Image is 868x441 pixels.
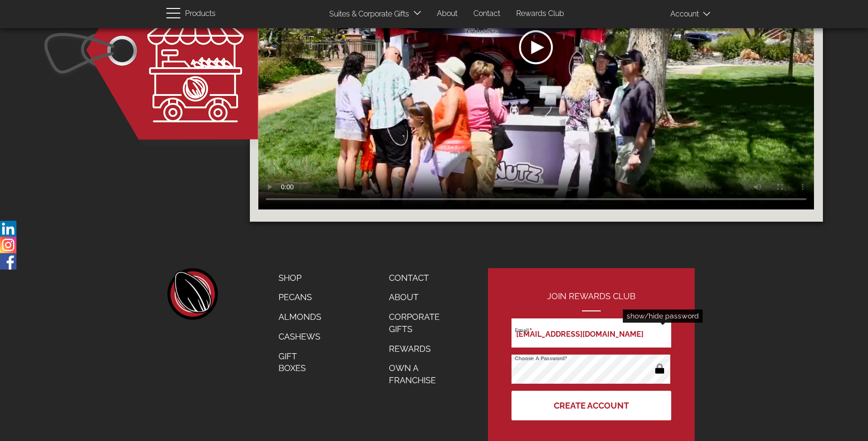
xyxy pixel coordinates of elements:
[512,391,671,420] button: Create Account
[185,7,216,21] span: Products
[322,5,412,23] a: Suites & Corporate Gifts
[271,347,328,378] a: Gift Boxes
[271,327,328,347] a: Cashews
[382,287,458,307] a: About
[271,307,328,327] a: Almonds
[166,268,218,320] a: home
[271,268,328,288] a: Shop
[430,5,465,23] a: About
[623,309,703,323] div: show/hide password
[382,358,458,390] a: Own a Franchise
[382,307,458,339] a: Corporate Gifts
[512,292,671,311] h2: Join Rewards Club
[382,268,458,288] a: Contact
[512,318,671,348] input: Email
[466,5,507,23] a: Contact
[271,287,328,307] a: Pecans
[509,5,571,23] a: Rewards Club
[382,339,458,359] a: Rewards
